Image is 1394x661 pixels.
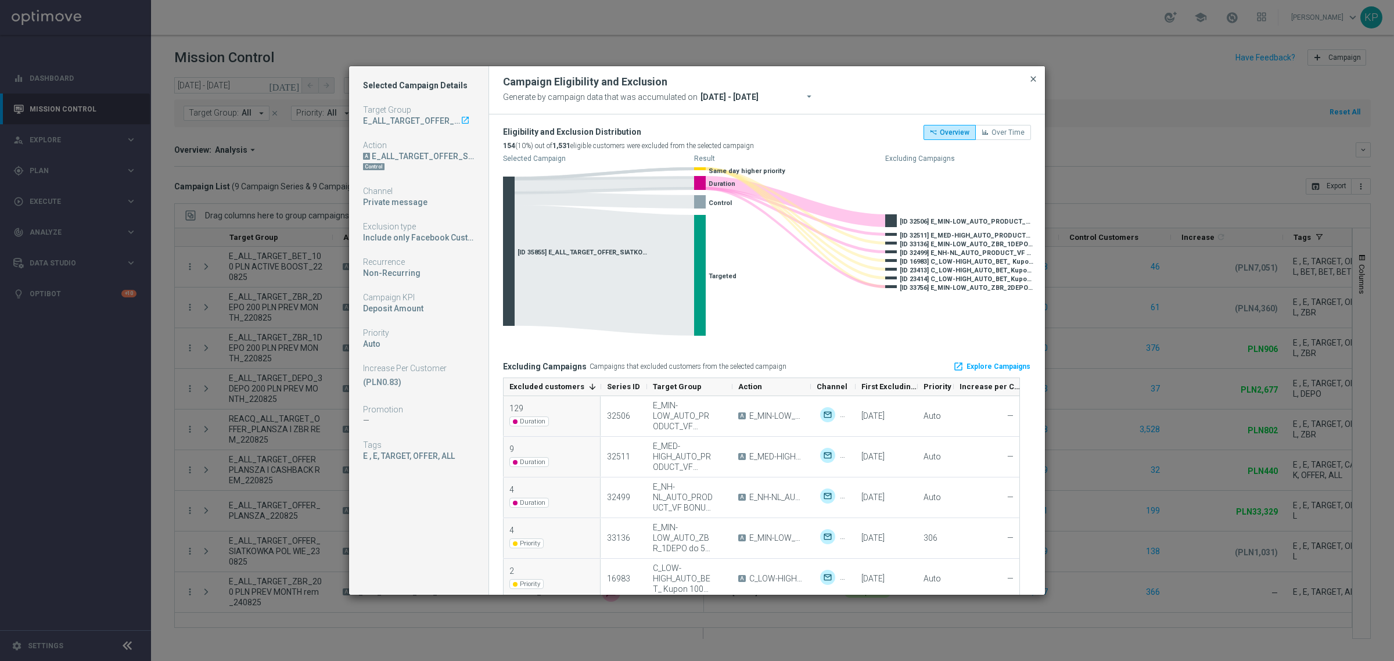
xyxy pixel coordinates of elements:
div: 23 Aug 2025, Saturday [861,573,885,584]
div: E_ALL_TARGET_OFFER_SIATKOWKA POL WIE_230825 [363,151,475,161]
div: 306 [924,533,937,543]
img: Optimail [820,529,835,544]
div: E , E, TARGET, OFFER, ALL [363,451,475,461]
div: Private message [840,448,855,463]
span: Control [709,199,732,207]
span: Priority [509,579,544,589]
span: [ID 16983] C_LOW-HIGH_AUTO_BET_ Kupon 100% do 100 PLN_DAILY [900,258,1033,265]
img: Optimail [820,570,835,585]
text: Selected Campaign [503,155,566,163]
span: A [738,412,746,419]
div: Private message [840,488,855,504]
div: Campaign KPI [363,292,475,303]
span: Over Time [991,128,1025,136]
img: Optimail [820,488,835,504]
div: Target Group [363,105,475,115]
img: Private message [840,570,855,585]
div: 4 [509,525,547,536]
div: 4 [509,484,552,495]
div: 21 Aug 2025, Thursday [861,411,885,421]
div: 32511 [607,451,630,462]
div: Recurrence [363,257,475,267]
div: E_MIN-LOW_AUTO_ZBR_1DEPO do 50 PLN_DAILY [653,522,725,554]
div: Optimail [820,448,835,463]
div: Auto [924,411,941,421]
a: launch [460,116,470,126]
span: First Excluding Occurrence [861,382,918,391]
button: Overview [924,125,976,140]
span: E_NH-NL_AUTO_PRODUCT_VF BONUS DAY27 1PLUS DEPO_DAILY [749,492,804,502]
div: Auto [924,451,941,462]
span: [ID 32511] E_MED-HIGH_AUTO_PRODUCT_VF BONUS DAY27 1PLUS DEPO_DAILY [900,232,1033,239]
span: — [1007,452,1014,461]
div: E_ALL_TARGET_OFFER_SIATKOWKA POL WIE_230825 [372,151,475,161]
h1: Selected Campaign Details [363,80,475,91]
span: [ID 33136] E_MIN-LOW_AUTO_ZBR_1DEPO do 50 PLN_DAILY [900,240,1033,248]
span: [ID 35855] E_ALL_TARGET_OFFER_SIATKOWKA POL WIE_230825 [518,249,651,256]
div: Exclusion type [363,221,475,232]
div: Private message [363,197,475,207]
div: Eligibility and Exclusion Distribution [503,125,754,139]
span: A [738,534,746,541]
i: launch [461,116,470,125]
span: C_LOW-HIGH_AUTO_BET_ Kupon 100% do 100 PLN_DAILY [749,573,804,584]
span: E_MIN-LOW_AUTO_ZBR_1DEPO do 50 PLN_DAILY [749,533,804,543]
text: Result [694,155,715,163]
span: — [1007,411,1014,421]
span: [ID 32499] E_NH-NL_AUTO_PRODUCT_VF BONUS DAY27 1PLUS DEPO_DAILY [900,249,1033,257]
div: E_MIN-LOW_AUTO_PRODUCT_VF BONUS DAY27 1PLUS DEPO_DAILY [653,400,725,432]
i: arrow_drop_down [804,90,815,102]
div: 21 Aug 2025, Thursday [861,451,885,462]
img: Optimail [820,407,835,422]
div: Action [363,140,475,150]
div: Channel [363,186,475,196]
span: Duration [709,180,735,188]
div: Auto [363,339,475,349]
div: Increase Per Customer [363,363,475,373]
div: E_NH-NL_AUTO_PRODUCT_VF BONUS DAY27 1PLUS DEPO_DAILY [653,482,725,513]
text: Excluding Campaigns [885,155,955,163]
span: E_MIN-LOW_AUTO_PRODUCT_VF BONUS DAY27 1PLUS DEPO_DAILY [749,411,804,421]
div: 23 Aug 2025, Saturday [861,533,885,543]
span: — [1007,533,1014,543]
span: Excluded customers [509,382,584,391]
button: arrow_drop_down [803,89,820,106]
span: Overview [940,128,969,136]
div: Auto [924,492,941,502]
div: C_LOW-HIGH_AUTO_BET_ Kupon 100% do 100 PLN_DAILY [653,563,725,594]
div: Non-Recurring [363,268,475,278]
span: [ID 23414] C_LOW-HIGH_AUTO_BET_Kupon 200% do 100 PLN_DAILY [900,275,1033,283]
div: Tags [363,440,475,450]
span: Targeted [709,272,736,280]
span: Channel [817,382,847,391]
div: Control [363,163,385,170]
span: — [1007,493,1014,502]
span: Increase per Customer [960,382,1021,391]
div: Deposit Amount [363,303,475,314]
h1: Excluding Campaigns [503,362,587,372]
div: E_ALL_TARGET_OFFER_SIATKOWKA POL WIE_230825 [363,116,460,126]
span: Campaigns that excluded customers from the selected campaign [590,362,786,371]
div: 21 Aug 2025, Thursday [861,492,885,502]
span: Action [738,382,762,391]
div: A [363,153,370,160]
div: 16983 [607,573,630,584]
div: (10%) out of eligible customers were excluded from the selected campaign [503,139,754,153]
span: E_MED-HIGH_AUTO_PRODUCT_VF BONUS DAY27 1PLUS DEPO_DAILY [749,451,804,462]
div: Priority [363,328,475,338]
h2: Campaign Eligibility and Exclusion [503,75,667,89]
b: 1,531 [552,142,570,150]
a: launchExplore Campaigns [953,358,1031,375]
span: Duration [509,498,549,508]
span: Include only Facebook Custom Audience, Criteo, Pop-up [363,233,576,242]
div: 2 [509,566,547,576]
div: 32499 [607,492,630,502]
img: Private message [840,529,855,544]
span: [ID 33756] E_MIN-LOW_AUTO_ZBR_2DEPO do 50 PLN_DAILY [900,284,1033,292]
span: Series ID [607,382,640,391]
